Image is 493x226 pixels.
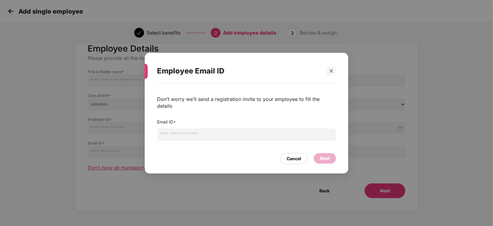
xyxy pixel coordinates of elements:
[329,69,333,73] span: close
[157,59,321,83] div: Employee Email ID
[157,95,336,109] div: Don’t worry we’ll send a registration invite to your employee to fill the details
[287,155,301,162] div: Cancel
[157,119,176,124] label: Email ID
[320,155,330,161] div: Next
